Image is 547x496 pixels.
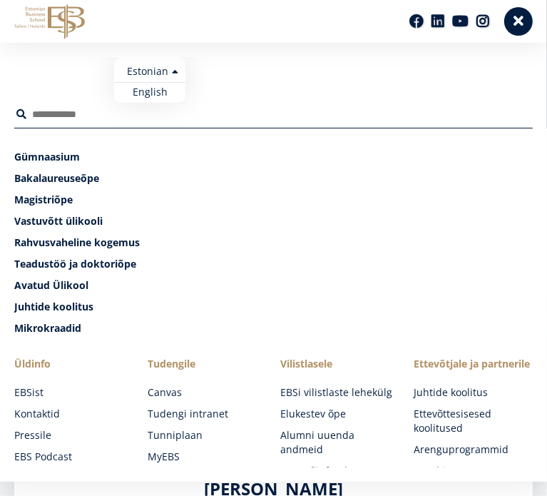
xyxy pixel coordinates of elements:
[431,14,445,29] a: Linkedin
[14,193,533,207] a: Magistriõpe
[148,450,267,464] a: MyEBS
[281,385,400,400] a: EBSi vilistlaste lehekülg
[14,278,533,293] a: Avatud Ülikool
[260,1,324,14] span: Perekonnanimi
[14,300,93,313] span: Juhtide koolitus
[16,140,139,153] span: Üheaastane eestikeelne MBA
[14,150,533,164] a: Gümnaasium
[148,357,267,371] a: Tudengile
[14,357,133,371] span: Üldinfo
[14,300,533,314] a: Juhtide koolitus
[452,14,469,29] a: Youtube
[14,450,133,464] a: EBS Podcast
[14,407,133,421] a: Kontaktid
[14,428,133,442] a: Pressile
[14,171,99,185] span: Bakalaureuseõpe
[14,214,533,228] a: Vastuvõtt ülikooli
[14,171,533,186] a: Bakalaureuseõpe
[476,14,490,29] a: Instagram
[4,141,13,150] input: Üheaastane eestikeelne MBA
[148,385,267,400] a: Canvas
[14,385,133,400] a: EBSist
[14,257,136,270] span: Teadustöö ja doktoriõpe
[16,158,93,171] span: Kaheaastane MBA
[281,464,400,478] a: EBS Mõjufond
[281,357,400,371] span: Vilistlasele
[14,214,103,228] span: Vastuvõtt ülikooli
[414,407,533,435] a: Ettevõttesisesed koolitused
[281,407,400,421] a: Elukestev õpe
[148,407,267,421] a: Tudengi intranet
[414,442,533,457] a: Arenguprogrammid
[14,150,80,163] span: Gümnaasium
[14,257,533,271] a: Teadustöö ja doktoriõpe
[414,357,533,371] span: Ettevõtjale ja partnerile
[14,193,73,206] span: Magistriõpe
[14,236,533,250] a: Rahvusvaheline kogemus
[14,321,533,335] a: Mikrokraadid
[114,82,185,103] a: English
[409,14,424,29] a: Facebook
[414,464,533,478] a: Coaching
[14,236,140,249] span: Rahvusvaheline kogemus
[4,159,13,168] input: Kaheaastane MBA
[414,385,533,400] a: Juhtide koolitus
[148,428,267,442] a: Tunniplaan
[14,321,81,335] span: Mikrokraadid
[281,428,400,457] a: Alumni uuenda andmeid
[4,178,13,187] input: Tehnoloogia ja innovatsiooni juhtimine (MBA)
[14,278,88,292] span: Avatud Ülikool
[16,177,210,190] span: Tehnoloogia ja innovatsiooni juhtimine (MBA)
